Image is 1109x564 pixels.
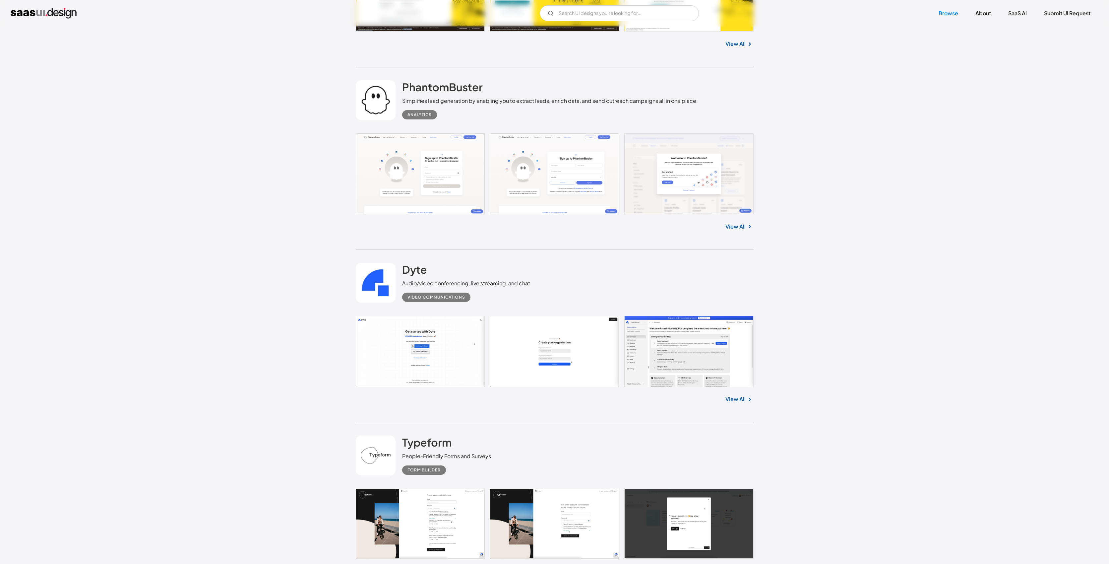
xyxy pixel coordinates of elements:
[402,436,452,452] a: Typeform
[725,40,746,48] a: View All
[402,263,427,279] a: Dyte
[1036,6,1098,21] a: Submit UI Request
[407,111,432,119] div: Analytics
[407,466,441,474] div: Form Builder
[540,5,699,21] input: Search UI designs you're looking for...
[931,6,966,21] a: Browse
[402,80,483,94] h2: PhantomBuster
[967,6,999,21] a: About
[402,436,452,449] h2: Typeform
[1000,6,1035,21] a: SaaS Ai
[725,223,746,231] a: View All
[11,8,77,19] a: home
[407,293,465,301] div: Video Communications
[402,97,698,105] div: Simplifies lead generation by enabling you to extract leads, enrich data, and send outreach campa...
[540,5,699,21] form: Email Form
[402,263,427,276] h2: Dyte
[402,452,491,460] div: People-Friendly Forms and Surveys
[725,395,746,403] a: View All
[402,80,483,97] a: PhantomBuster
[402,279,530,287] div: Audio/video conferencing, live streaming, and chat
